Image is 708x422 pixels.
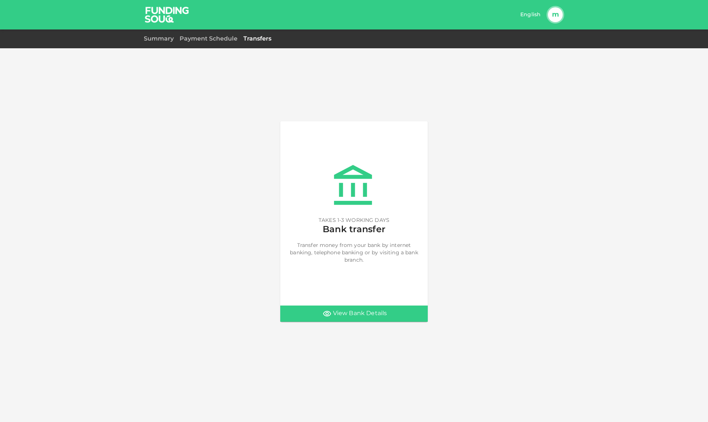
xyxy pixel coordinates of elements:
[319,217,389,224] span: TAKES 1-3 WORKING DAYS
[520,12,541,17] span: English
[323,224,385,236] span: Bank transfer
[144,35,174,42] a: Summary
[180,35,237,42] a: Payment Schedule
[333,308,387,319] span: View Bank Details
[286,242,422,264] span: Transfer money from your bank by internet banking, telephone banking or by visiting a bank branch.
[548,7,563,22] button: m
[243,35,271,42] a: Transfers
[280,306,428,322] a: View Bank Details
